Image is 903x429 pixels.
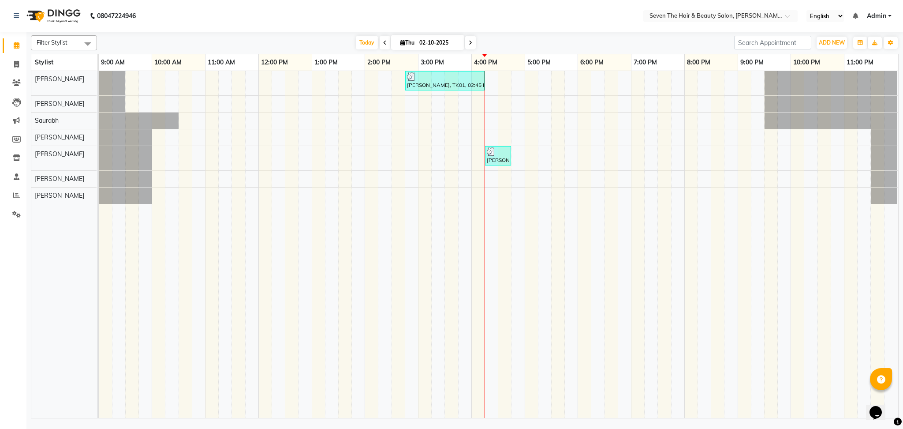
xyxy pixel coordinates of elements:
[867,11,886,21] span: Admin
[356,36,378,49] span: Today
[22,4,83,28] img: logo
[685,56,713,69] a: 8:00 PM
[631,56,659,69] a: 7:00 PM
[99,56,127,69] a: 9:00 AM
[578,56,606,69] a: 6:00 PM
[35,150,84,158] span: [PERSON_NAME]
[35,133,84,141] span: [PERSON_NAME]
[259,56,290,69] a: 12:00 PM
[486,147,510,164] div: [PERSON_NAME], TK01, 04:15 PM-04:45 PM, Waxing (Rica) - Full Arms
[35,75,84,83] span: [PERSON_NAME]
[152,56,184,69] a: 10:00 AM
[418,56,446,69] a: 3:00 PM
[35,175,84,183] span: [PERSON_NAME]
[866,394,894,420] iframe: chat widget
[365,56,393,69] a: 2:00 PM
[791,56,822,69] a: 10:00 PM
[97,4,136,28] b: 08047224946
[738,56,766,69] a: 9:00 PM
[312,56,340,69] a: 1:00 PM
[37,39,67,46] span: Filter Stylist
[35,117,59,124] span: Saurabh
[35,192,84,199] span: [PERSON_NAME]
[35,58,53,66] span: Stylist
[844,56,876,69] a: 11:00 PM
[35,100,84,108] span: [PERSON_NAME]
[406,72,484,89] div: [PERSON_NAME], TK01, 02:45 PM-04:15 PM, Hair Cut - Mens Haircut,Colour - Hair Highlights ([DEMOGR...
[819,39,845,46] span: ADD NEW
[417,36,461,49] input: 2025-10-02
[205,56,237,69] a: 11:00 AM
[817,37,847,49] button: ADD NEW
[472,56,500,69] a: 4:00 PM
[734,36,811,49] input: Search Appointment
[398,39,417,46] span: Thu
[525,56,553,69] a: 5:00 PM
